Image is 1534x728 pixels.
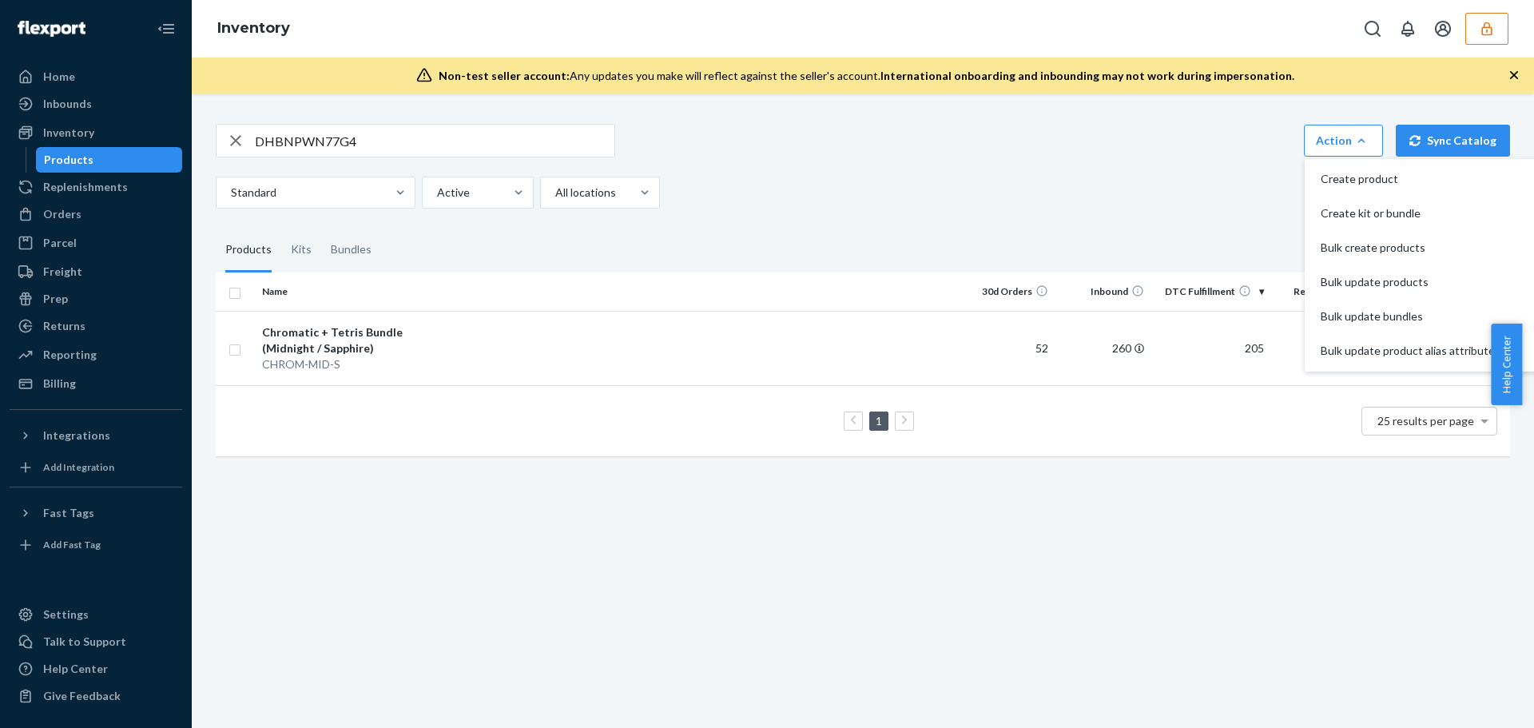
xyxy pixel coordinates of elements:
img: Flexport logo [18,21,85,37]
button: Open account menu [1427,13,1459,45]
a: Freight [10,259,182,284]
a: Home [10,64,182,90]
div: Settings [43,607,89,623]
div: Bundles [331,228,372,273]
div: Prep [43,291,68,307]
button: Integrations [10,423,182,448]
a: Replenishments [10,174,182,200]
span: Create product [1321,173,1495,185]
input: Standard [229,185,231,201]
div: Parcel [43,235,77,251]
span: Bulk create products [1321,242,1495,253]
div: Reporting [43,347,97,363]
button: Sync Catalog [1396,125,1510,157]
div: Products [44,152,93,168]
a: Parcel [10,230,182,256]
div: Products [225,228,272,273]
button: Talk to Support [10,629,182,654]
button: Open notifications [1392,13,1424,45]
th: Inbound [1055,273,1150,311]
span: Bulk update product alias attribute [1321,345,1495,356]
input: Search inventory by name or sku [255,125,614,157]
div: Give Feedback [43,688,121,704]
div: Freight [43,264,82,280]
a: Billing [10,371,182,396]
th: Name [256,273,435,311]
div: Add Fast Tag [43,538,101,551]
button: Close Navigation [150,13,182,45]
ol: breadcrumbs [205,6,303,52]
div: Chromatic + Tetris Bundle (Midnight / Sapphire) [262,324,429,356]
span: International onboarding and inbounding may not work during impersonation. [880,69,1294,82]
div: Home [43,69,75,85]
button: Help Center [1491,324,1522,405]
a: Prep [10,286,182,312]
button: Fast Tags [10,500,182,526]
div: Action [1316,133,1371,149]
span: 25 results per page [1377,414,1474,428]
span: Bulk update bundles [1321,311,1495,322]
div: Help Center [43,661,108,677]
div: Inbounds [43,96,92,112]
a: Settings [10,602,182,627]
th: Reserve Storage [1270,273,1390,311]
td: 205 [1150,311,1270,385]
th: DTC Fulfillment [1150,273,1270,311]
span: Non-test seller account: [439,69,570,82]
a: Inventory [217,19,290,37]
a: Add Integration [10,455,182,480]
div: Orders [43,206,81,222]
div: Integrations [43,428,110,444]
div: Kits [291,228,312,273]
a: Inventory [10,120,182,145]
div: Add Integration [43,460,114,474]
div: Any updates you make will reflect against the seller's account. [439,68,1294,84]
a: Orders [10,201,182,227]
div: Replenishments [43,179,128,195]
div: Returns [43,318,85,334]
td: 52 [959,311,1055,385]
div: CHROM-MID-S [262,356,429,372]
span: Create kit or bundle [1321,208,1495,219]
th: 30d Orders [959,273,1055,311]
a: Add Fast Tag [10,532,182,558]
div: Talk to Support [43,634,126,650]
div: Fast Tags [43,505,94,521]
a: Help Center [10,656,182,682]
a: Reporting [10,342,182,368]
td: 340 [1270,311,1390,385]
div: Inventory [43,125,94,141]
td: 260 [1055,311,1150,385]
a: Products [36,147,183,173]
a: Inbounds [10,91,182,117]
input: Active [435,185,437,201]
button: ActionCreate productCreate kit or bundleBulk create productsBulk update productsBulk update bundl... [1304,125,1383,157]
input: All locations [554,185,555,201]
a: Page 1 is your current page [872,414,885,428]
button: Give Feedback [10,683,182,709]
span: Bulk update products [1321,276,1495,288]
iframe: Opens a widget where you can chat to one of our agents [1433,680,1518,720]
button: Open Search Box [1357,13,1389,45]
div: Billing [43,376,76,392]
a: Returns [10,313,182,339]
